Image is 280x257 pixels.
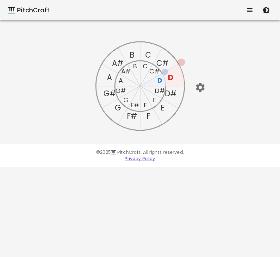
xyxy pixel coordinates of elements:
text: E [160,103,164,113]
text: D# [154,86,165,95]
a: 🎹 PitchCraft [8,5,50,15]
text: G [115,103,121,113]
p: © 2025 🎹 PitchCraft. All rights reserved. [8,149,272,155]
text: A [118,76,122,85]
text: C# [149,67,159,76]
text: C [145,50,151,60]
a: Privacy Policy [125,155,155,162]
text: G [123,96,128,104]
text: B [133,62,137,71]
text: C [143,62,148,71]
text: A# [121,67,130,76]
text: G# [115,86,126,95]
button: show more [242,3,257,18]
text: F# [127,111,137,121]
text: B [129,50,134,60]
text: F [146,111,150,121]
text: A [107,72,112,83]
text: D# [165,88,176,99]
text: A# [112,58,123,68]
text: D [168,72,173,83]
text: E [152,96,156,104]
text: D [157,76,162,85]
text: C# [156,58,169,68]
text: G# [103,88,115,99]
text: F [143,101,147,110]
text: F# [130,101,139,110]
